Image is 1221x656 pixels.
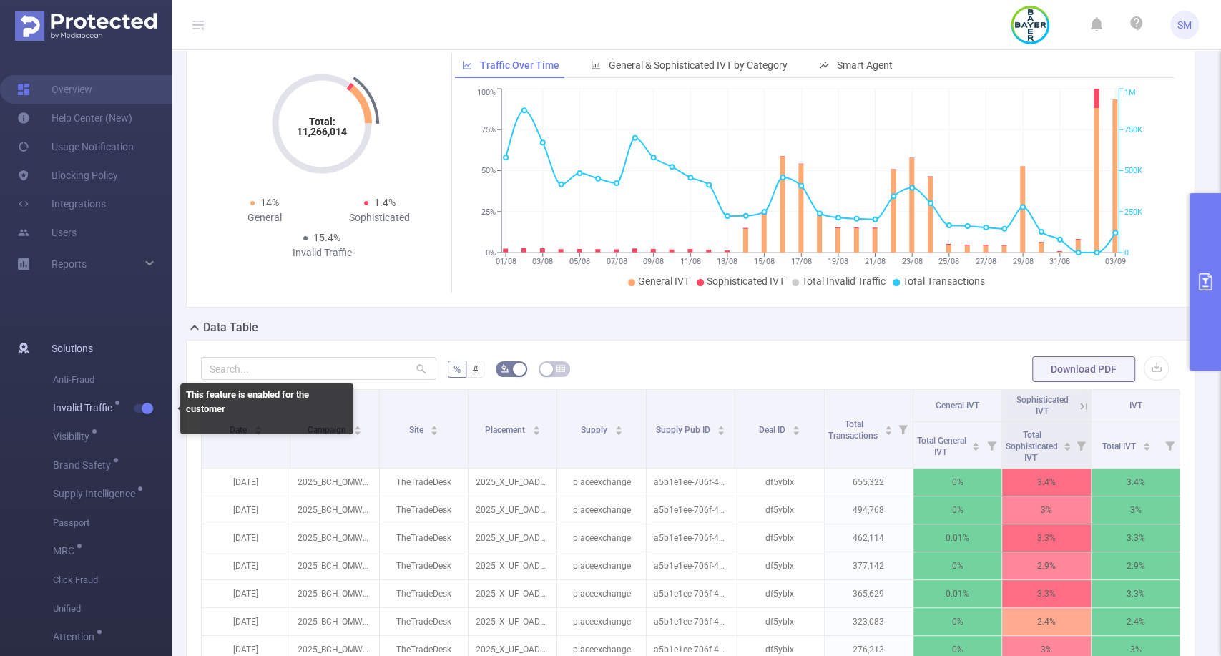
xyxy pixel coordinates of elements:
[614,424,623,432] div: Sort
[802,275,886,287] span: Total Invalid Traffic
[265,245,380,260] div: Invalid Traffic
[472,363,479,375] span: #
[469,608,556,635] p: 2025_X_UF_OADK_O_Cinema_Co_P_TTD_15s-16x9 [9639153]
[17,161,118,190] a: Blocking Policy
[469,524,556,552] p: 2025_X_UF_OADK_O_Cinema_Co_P_TTD_15s-16x9 [9639153]
[557,524,645,552] p: placeexchange
[680,257,701,266] tspan: 11/08
[477,89,496,98] tspan: 100%
[884,424,893,432] div: Sort
[793,429,800,434] i: icon: caret-down
[1102,441,1137,451] span: Total IVT
[754,257,775,266] tspan: 15/08
[53,566,172,594] span: Click Fraud
[1071,422,1091,468] i: Filter menu
[735,524,823,552] p: df5yblx
[913,524,1001,552] p: 0.01%
[380,580,468,607] p: TheTradeDesk
[647,469,735,496] p: a5b1e1ee-706f-40cd-8d13-d00d452b1890
[913,608,1001,635] p: 0%
[1002,524,1090,552] p: 3.3%
[614,429,622,434] i: icon: caret-down
[485,425,527,435] span: Placement
[462,60,472,70] i: icon: line-chart
[1092,524,1180,552] p: 3.3%
[290,524,378,552] p: 2025_BCH_OMWU50 [263579]
[1092,552,1180,579] p: 2.9%
[1142,440,1151,449] div: Sort
[290,469,378,496] p: 2025_BCH_OMWU50 [263579]
[430,424,438,432] div: Sort
[825,552,913,579] p: 377,142
[1159,422,1180,468] i: Filter menu
[643,257,664,266] tspan: 09/08
[647,552,735,579] p: a5b1e1ee-706f-40cd-8d13-d00d452b1890
[735,552,823,579] p: df5yblx
[431,429,438,434] i: icon: caret-down
[591,60,601,70] i: icon: bar-chart
[557,469,645,496] p: placeexchange
[353,429,361,434] i: icon: caret-down
[972,440,980,444] i: icon: caret-up
[53,594,172,623] span: Unified
[380,524,468,552] p: TheTradeDesk
[1006,430,1058,463] span: Total Sophisticated IVT
[53,460,116,470] span: Brand Safety
[309,116,335,127] tspan: Total:
[885,429,893,434] i: icon: caret-down
[557,608,645,635] p: placeexchange
[469,496,556,524] p: 2025_X_UF_OADK_O_Cinema_Co_P_TTD_15s-16x9 [9639153]
[207,210,322,225] div: General
[758,425,787,435] span: Deal ID
[480,59,559,71] span: Traffic Over Time
[791,257,812,266] tspan: 17/08
[532,424,541,432] div: Sort
[825,580,913,607] p: 365,629
[557,552,645,579] p: placeexchange
[186,389,309,414] b: This feature is enabled for the customer
[431,424,438,428] i: icon: caret-up
[976,257,996,266] tspan: 27/08
[380,469,468,496] p: TheTradeDesk
[971,440,980,449] div: Sort
[201,357,436,380] input: Search...
[936,401,979,411] span: General IVT
[203,319,258,336] h2: Data Table
[717,257,738,266] tspan: 13/08
[865,257,886,266] tspan: 21/08
[380,552,468,579] p: TheTradeDesk
[825,524,913,552] p: 462,114
[647,608,735,635] p: a5b1e1ee-706f-40cd-8d13-d00d452b1890
[647,580,735,607] p: a5b1e1ee-706f-40cd-8d13-d00d452b1890
[825,608,913,635] p: 323,083
[53,632,99,642] span: Attention
[353,424,362,432] div: Sort
[496,257,516,266] tspan: 01/08
[825,496,913,524] p: 494,768
[893,390,913,468] i: Filter menu
[1002,608,1090,635] p: 2.4%
[825,469,913,496] p: 655,322
[717,429,725,434] i: icon: caret-down
[1124,125,1142,134] tspan: 750K
[1124,207,1142,217] tspan: 250K
[353,424,361,428] i: icon: caret-up
[53,431,94,441] span: Visibility
[380,608,468,635] p: TheTradeDesk
[1016,395,1069,416] span: Sophisticated IVT
[1002,580,1090,607] p: 3.3%
[793,424,800,428] i: icon: caret-up
[1124,167,1142,176] tspan: 500K
[17,104,132,132] a: Help Center (New)
[1092,608,1180,635] p: 2.4%
[735,580,823,607] p: df5yblx
[569,257,590,266] tspan: 05/08
[486,248,496,258] tspan: 0%
[1002,552,1090,579] p: 2.9%
[792,424,800,432] div: Sort
[609,59,788,71] span: General & Sophisticated IVT by Category
[614,424,622,428] i: icon: caret-up
[53,403,117,413] span: Invalid Traffic
[1129,401,1142,411] span: IVT
[557,580,645,607] p: placeexchange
